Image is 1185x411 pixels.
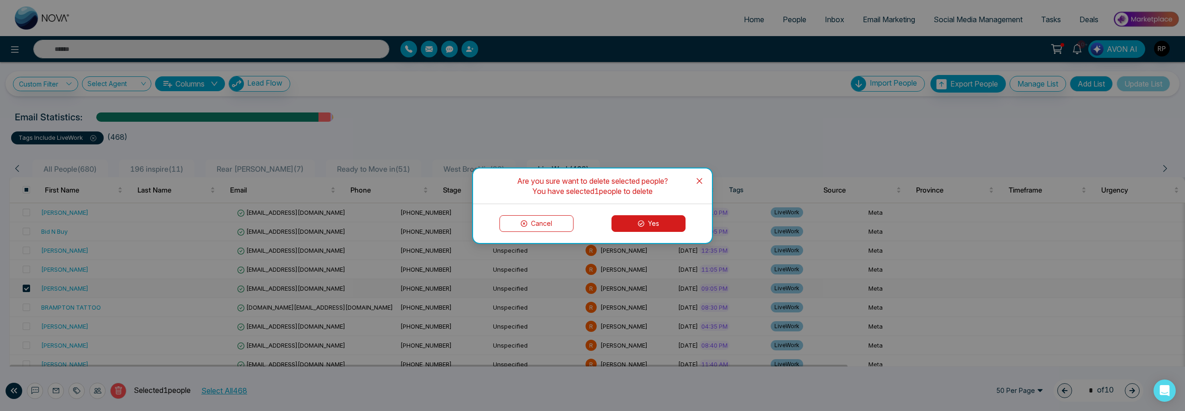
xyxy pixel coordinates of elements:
[696,177,703,185] span: close
[499,215,574,232] button: Cancel
[687,168,712,193] button: Close
[1154,380,1176,402] div: Open Intercom Messenger
[611,215,686,232] button: Yes
[492,176,693,196] div: Are you sure want to delete selected people? You have selected 1 people to delete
